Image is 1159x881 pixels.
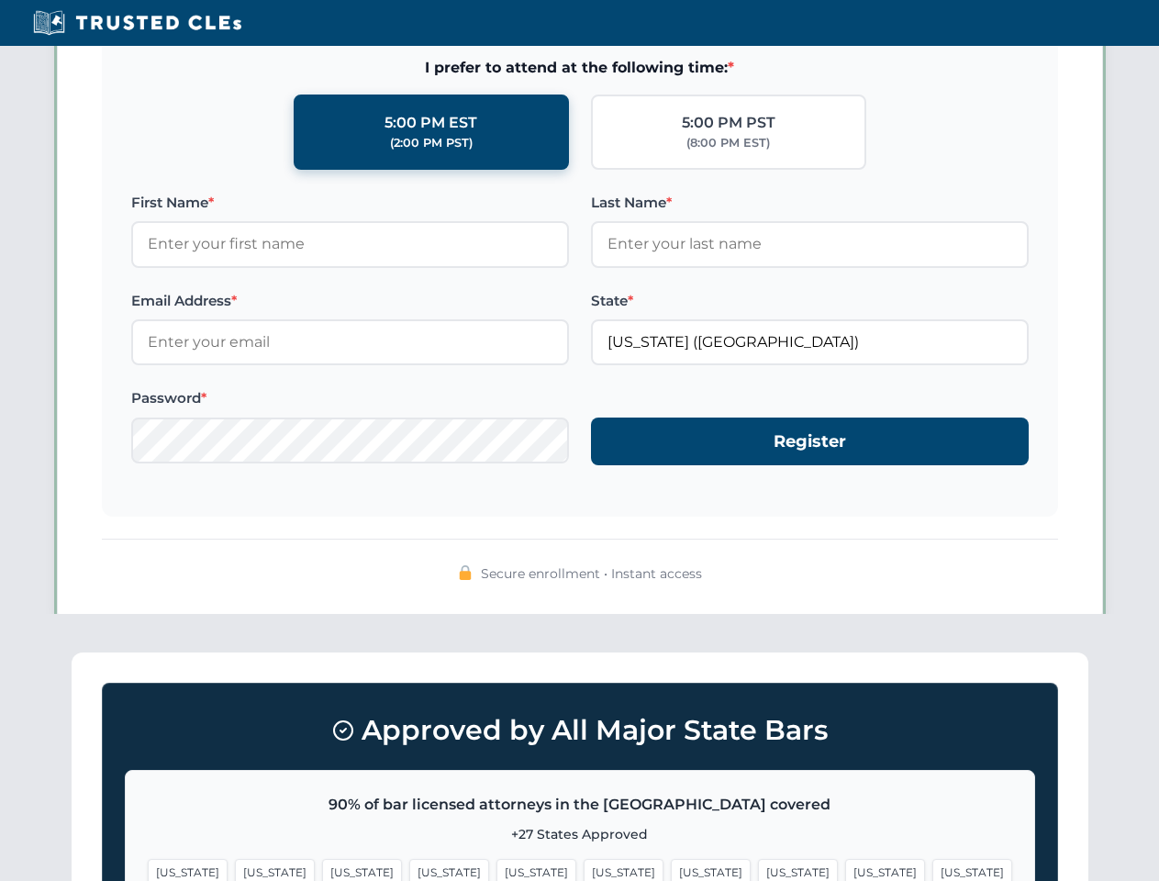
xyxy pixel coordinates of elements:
[390,134,473,152] div: (2:00 PM PST)
[686,134,770,152] div: (8:00 PM EST)
[458,565,473,580] img: 🔒
[131,319,569,365] input: Enter your email
[131,56,1029,80] span: I prefer to attend at the following time:
[481,563,702,584] span: Secure enrollment • Instant access
[131,221,569,267] input: Enter your first name
[591,192,1029,214] label: Last Name
[591,221,1029,267] input: Enter your last name
[148,824,1012,844] p: +27 States Approved
[591,319,1029,365] input: Louisiana (LA)
[591,290,1029,312] label: State
[384,111,477,135] div: 5:00 PM EST
[148,793,1012,817] p: 90% of bar licensed attorneys in the [GEOGRAPHIC_DATA] covered
[131,290,569,312] label: Email Address
[131,387,569,409] label: Password
[125,706,1035,755] h3: Approved by All Major State Bars
[591,418,1029,466] button: Register
[28,9,247,37] img: Trusted CLEs
[131,192,569,214] label: First Name
[682,111,775,135] div: 5:00 PM PST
